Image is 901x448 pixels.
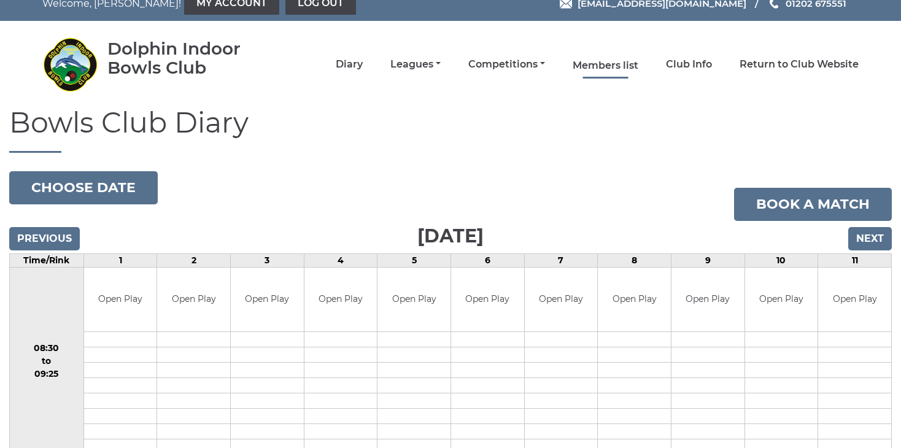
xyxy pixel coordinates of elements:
a: Return to Club Website [740,58,859,71]
td: Open Play [157,268,230,332]
td: 8 [598,253,671,267]
input: Next [848,227,892,250]
td: 11 [818,253,892,267]
td: 1 [83,253,157,267]
h1: Bowls Club Diary [9,107,892,153]
a: Competitions [468,58,545,71]
input: Previous [9,227,80,250]
td: Open Play [84,268,157,332]
td: 10 [744,253,818,267]
td: Open Play [377,268,450,332]
div: Dolphin Indoor Bowls Club [107,39,276,77]
td: Open Play [745,268,818,332]
a: Diary [336,58,363,71]
a: Members list [573,59,638,72]
td: Open Play [304,268,377,332]
a: Book a match [734,188,892,221]
a: Club Info [666,58,712,71]
td: Open Play [451,268,524,332]
td: 4 [304,253,377,267]
img: Dolphin Indoor Bowls Club [42,37,98,92]
td: 3 [231,253,304,267]
td: 5 [377,253,451,267]
td: 6 [451,253,525,267]
td: Open Play [231,268,304,332]
td: Open Play [818,268,891,332]
td: Open Play [671,268,744,332]
td: 9 [671,253,744,267]
a: Leagues [390,58,441,71]
td: Time/Rink [10,253,84,267]
td: Open Play [598,268,671,332]
button: Choose date [9,171,158,204]
td: 7 [524,253,598,267]
td: Open Play [525,268,598,332]
td: 2 [157,253,231,267]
